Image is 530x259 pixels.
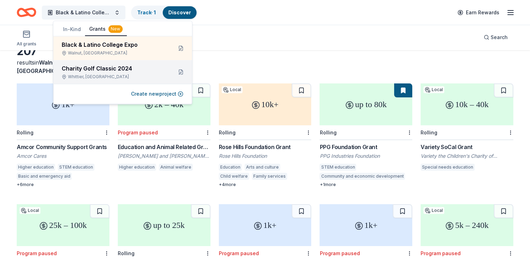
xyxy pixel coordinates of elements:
[222,86,243,93] div: Local
[17,27,36,50] button: All grants
[320,153,412,160] div: PPG Industries Foundation
[423,207,444,214] div: Local
[252,173,287,180] div: Family services
[17,59,76,74] span: Walnut, [GEOGRAPHIC_DATA]
[118,129,158,135] div: Program paused
[421,143,513,151] div: Variety SoCal Grant
[17,164,55,171] div: Higher education
[421,153,513,160] div: Variety the Children's Charity of [GEOGRAPHIC_DATA][US_STATE]
[320,250,360,256] div: Program paused
[219,153,312,160] div: Rose Hills Foundation
[62,40,167,49] div: Black & Latino College Expo
[421,83,513,125] div: 10k – 40k
[59,23,85,36] button: In-Kind
[17,129,33,135] div: Rolling
[17,58,109,75] div: results
[219,182,312,187] div: + 4 more
[491,33,508,42] span: Search
[320,83,412,125] div: up to 80k
[17,83,109,187] a: 1k+RollingAmcor Community Support GrantsAmcor CaresHigher educationSTEM educationBasic and emerge...
[320,143,412,151] div: PPG Foundation Grant
[17,59,76,74] span: in
[219,204,312,246] div: 1k+
[320,204,412,246] div: 1k+
[421,204,513,246] div: 5k – 240k
[17,44,109,58] div: 207
[17,143,109,151] div: Amcor Community Support Grants
[42,6,125,20] button: Black & Latino College Expo
[17,153,109,160] div: Amcor Cares
[62,74,167,80] div: Whittier, [GEOGRAPHIC_DATA]
[421,83,513,173] a: 10k – 40kLocalRollingVariety SoCal GrantVariety the Children's Charity of [GEOGRAPHIC_DATA][US_ST...
[131,90,183,98] button: Create newproject
[62,64,167,73] div: Charity Golf Classic 2024
[85,23,127,36] button: Grants
[320,83,412,187] a: up to 80kRollingPPG Foundation GrantPPG Industries FoundationSTEM educationCommunity and economic...
[320,129,336,135] div: Rolling
[17,182,109,187] div: + 6 more
[168,9,191,15] a: Discover
[62,50,167,56] div: Walnut, [GEOGRAPHIC_DATA]
[58,164,94,171] div: STEM education
[219,173,249,180] div: Child welfare
[137,9,156,15] a: Track· 1
[17,4,36,21] a: Home
[423,86,444,93] div: Local
[17,173,72,180] div: Basic and emergency aid
[219,83,312,187] a: 10k+LocalRollingRose Hills Foundation GrantRose Hills FoundationEducationArts and cultureChild we...
[108,25,123,33] div: New
[118,153,210,160] div: [PERSON_NAME] and [PERSON_NAME] Trust
[219,250,259,256] div: Program paused
[17,250,57,256] div: Program paused
[320,164,356,171] div: STEM education
[421,164,475,171] div: Special needs education
[17,204,109,246] div: 25k – 100k
[17,83,109,125] div: 1k+
[421,129,437,135] div: Rolling
[219,129,236,135] div: Rolling
[118,204,210,246] div: up to 25k
[118,164,156,171] div: Higher education
[131,6,197,20] button: Track· 1Discover
[245,164,280,171] div: Arts and culture
[118,143,210,151] div: Education and Animal Related Grants
[453,6,504,19] a: Earn Rewards
[478,30,513,44] button: Search
[219,83,312,125] div: 10k+
[20,207,40,214] div: Local
[56,8,112,17] span: Black & Latino College Expo
[118,83,210,173] a: 2k – 40kLocalCyberGrantsProgram pausedEducation and Animal Related Grants[PERSON_NAME] and [PERSO...
[219,143,312,151] div: Rose Hills Foundation Grant
[421,250,461,256] div: Program paused
[118,250,135,256] div: Rolling
[320,173,405,180] div: Community and economic development
[219,164,242,171] div: Education
[320,182,412,187] div: + 1 more
[17,41,36,47] div: All grants
[159,164,193,171] div: Animal welfare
